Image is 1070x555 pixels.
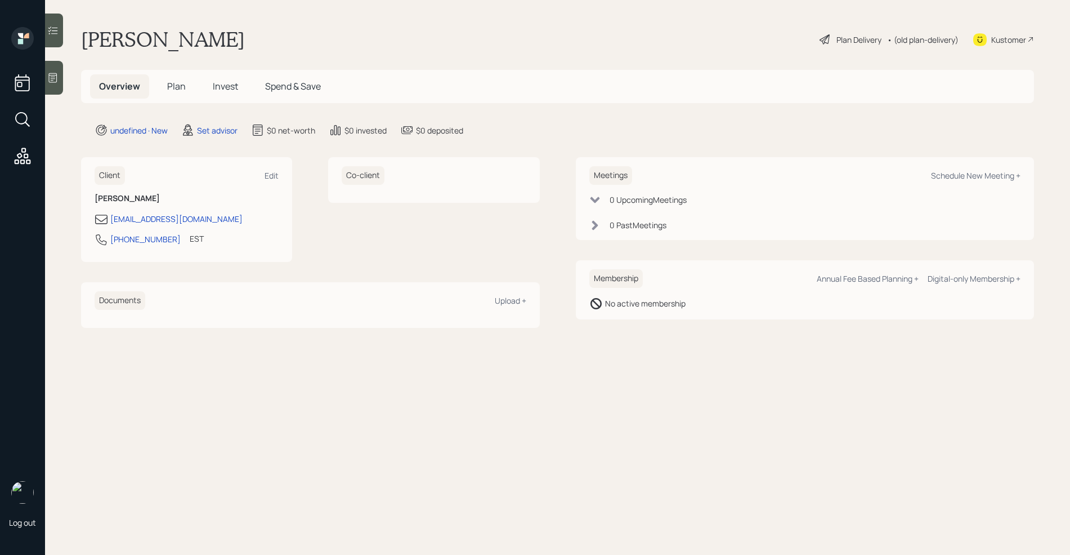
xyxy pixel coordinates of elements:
div: undefined · New [110,125,168,136]
div: Upload + [495,295,526,306]
span: Plan [167,80,186,92]
div: Annual Fee Based Planning + [817,273,919,284]
div: Schedule New Meeting + [931,170,1020,181]
h6: Client [95,166,125,185]
div: [PHONE_NUMBER] [110,233,181,245]
div: Digital-only Membership + [928,273,1020,284]
div: Plan Delivery [836,34,881,46]
div: $0 invested [344,125,387,136]
img: retirable_logo.png [11,481,34,504]
div: Log out [9,517,36,528]
div: 0 Upcoming Meeting s [610,194,687,206]
h6: Documents [95,291,145,310]
div: $0 net-worth [267,125,315,136]
span: Invest [213,80,238,92]
div: [EMAIL_ADDRESS][DOMAIN_NAME] [110,213,243,225]
div: Edit [265,170,279,181]
div: • (old plan-delivery) [887,34,959,46]
div: Kustomer [991,34,1026,46]
h6: Membership [589,269,643,288]
div: $0 deposited [416,125,463,136]
h1: [PERSON_NAME] [81,27,245,52]
div: Set advisor [197,125,238,136]
div: EST [190,233,204,245]
div: No active membership [605,298,686,309]
h6: Co-client [342,166,384,185]
h6: Meetings [589,166,632,185]
div: 0 Past Meeting s [610,219,666,231]
h6: [PERSON_NAME] [95,194,279,203]
span: Spend & Save [265,80,321,92]
span: Overview [99,80,140,92]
